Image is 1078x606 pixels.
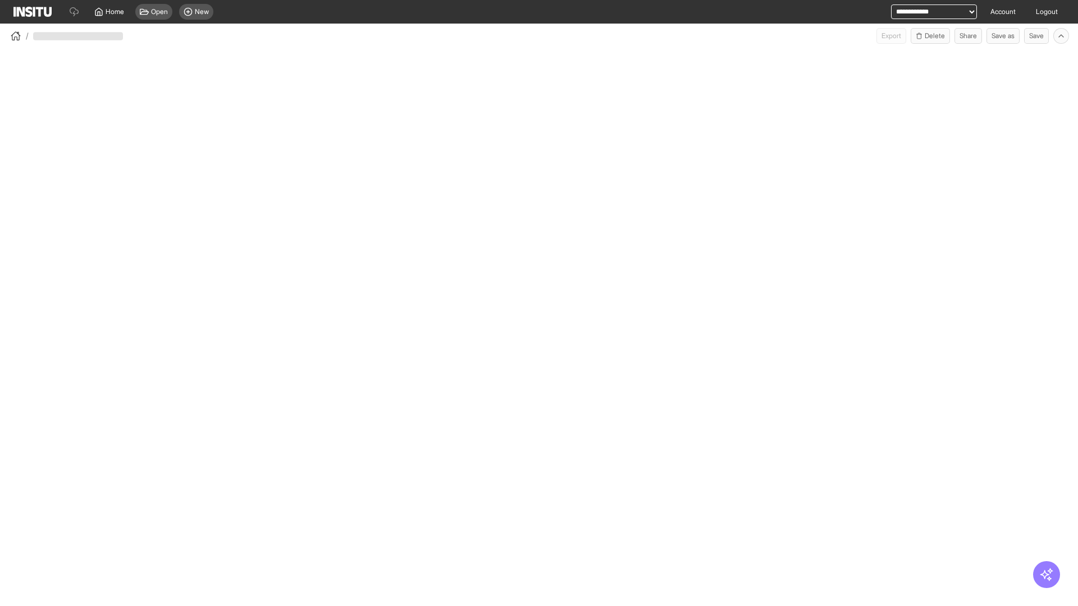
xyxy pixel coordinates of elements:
[9,29,29,43] button: /
[106,7,124,16] span: Home
[26,30,29,42] span: /
[195,7,209,16] span: New
[876,28,906,44] span: Can currently only export from Insights reports.
[911,28,950,44] button: Delete
[876,28,906,44] button: Export
[151,7,168,16] span: Open
[13,7,52,17] img: Logo
[954,28,982,44] button: Share
[1024,28,1049,44] button: Save
[986,28,1020,44] button: Save as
